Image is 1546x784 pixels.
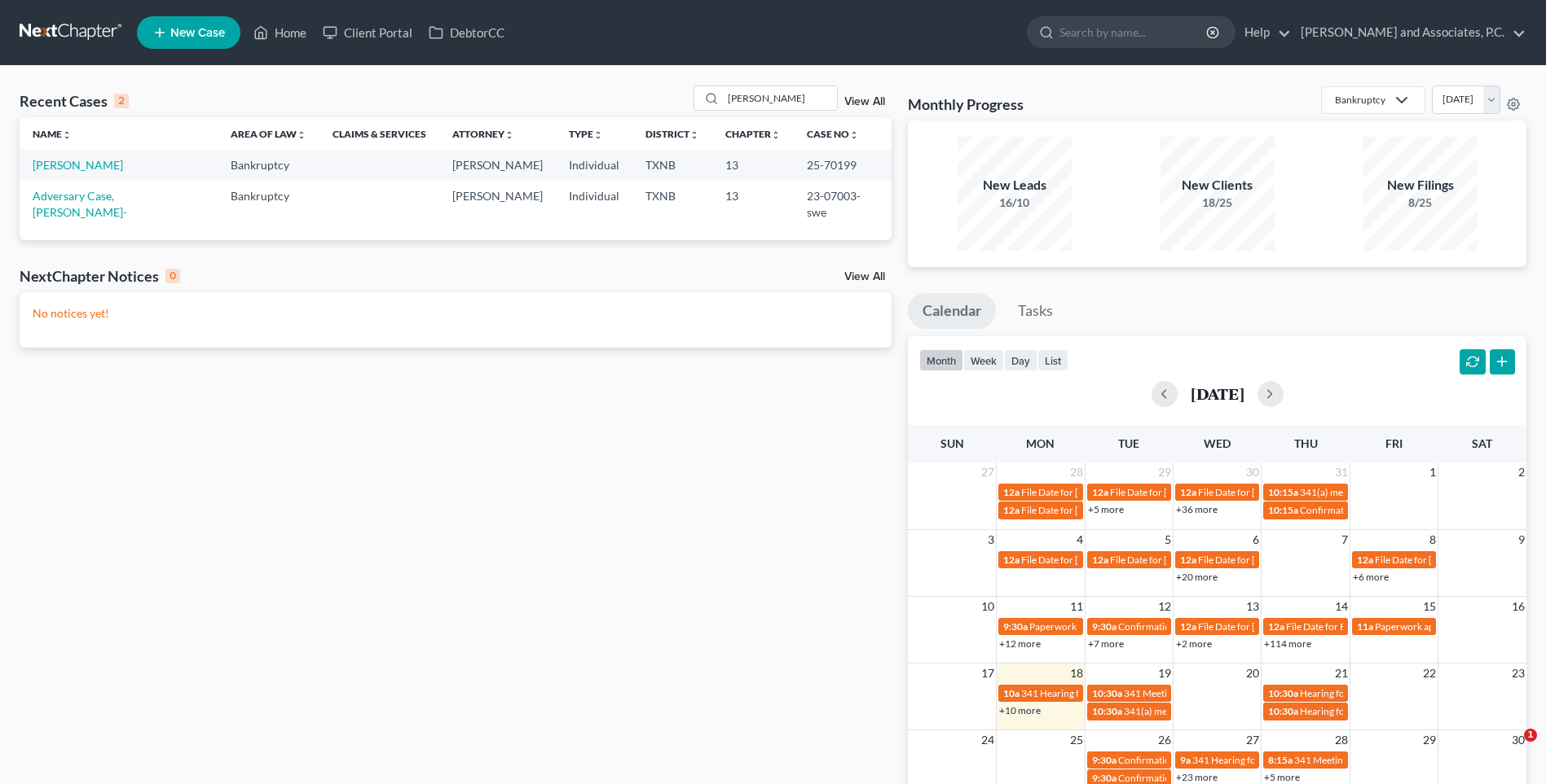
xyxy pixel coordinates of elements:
[218,150,319,180] td: Bankruptcy
[1161,195,1275,211] div: 18/25
[689,130,699,140] i: unfold_more
[1021,554,1152,566] span: File Date for [PERSON_NAME]
[963,349,1004,371] button: week
[1191,385,1244,402] h2: [DATE]
[712,181,794,227] td: 13
[1176,503,1218,515] a: +36 more
[1491,729,1530,768] iframe: Intercom live chat
[849,130,859,140] i: unfold_more
[1118,436,1139,450] span: Tue
[33,305,879,322] p: No notices yet!
[20,91,129,111] div: Recent Cases
[1092,687,1122,699] span: 10:30a
[1353,571,1389,583] a: +6 more
[632,181,712,227] td: TXNB
[1244,730,1261,750] span: 27
[1428,530,1438,550] span: 8
[999,704,1041,716] a: +10 more
[1286,620,1535,633] span: File Date for Enviro-Tech Complete Systems & Services, LLC
[170,27,225,39] span: New Case
[1092,554,1108,566] span: 12a
[1192,754,1437,766] span: 341 Hearing for [PERSON_NAME][GEOGRAPHIC_DATA]
[1428,462,1438,482] span: 1
[940,436,964,450] span: Sun
[1176,637,1212,650] a: +2 more
[33,158,123,172] a: [PERSON_NAME]
[1300,705,1454,717] span: Hearing for Total Alloy Foundry, Inc.
[1092,705,1122,717] span: 10:30a
[1421,664,1438,683] span: 22
[1333,664,1350,683] span: 21
[33,189,127,219] a: Adversary Case, [PERSON_NAME]-
[33,128,72,140] a: Nameunfold_more
[1294,436,1318,450] span: Thu
[20,266,180,286] div: NextChapter Notices
[1156,597,1173,616] span: 12
[645,128,699,140] a: Districtunfold_more
[958,176,1072,195] div: New Leads
[1124,705,1359,717] span: 341(a) meeting for [PERSON_NAME] [PERSON_NAME]
[958,195,1072,211] div: 16/10
[986,530,996,550] span: 3
[1333,597,1350,616] span: 14
[980,462,996,482] span: 27
[165,269,180,283] div: 0
[1335,93,1385,107] div: Bankruptcy
[1003,486,1020,498] span: 12a
[1472,436,1492,450] span: Sat
[593,130,603,140] i: unfold_more
[1251,530,1261,550] span: 6
[723,86,837,110] input: Search by name...
[319,117,439,150] th: Claims & Services
[1003,620,1028,633] span: 9:30a
[807,128,859,140] a: Case Nounfold_more
[712,150,794,180] td: 13
[1003,554,1020,566] span: 12a
[980,664,996,683] span: 17
[1357,620,1373,633] span: 11a
[1068,597,1085,616] span: 11
[1198,620,1328,633] span: File Date for [PERSON_NAME]
[794,150,892,180] td: 25-70199
[1068,462,1085,482] span: 28
[1118,620,1390,633] span: Confirmation hearing for [PERSON_NAME] & [PERSON_NAME]
[919,349,963,371] button: month
[1385,436,1403,450] span: Fri
[1180,620,1196,633] span: 12a
[1003,687,1020,699] span: 10a
[1333,730,1350,750] span: 28
[725,128,781,140] a: Chapterunfold_more
[1300,687,1454,699] span: Hearing for Total Alloy Foundry, Inc.
[556,181,632,227] td: Individual
[771,130,781,140] i: unfold_more
[1268,486,1298,498] span: 10:15a
[1068,730,1085,750] span: 25
[1510,597,1526,616] span: 16
[421,18,513,47] a: DebtorCC
[1004,349,1037,371] button: day
[794,181,892,227] td: 23-07003-swe
[1517,462,1526,482] span: 2
[980,597,996,616] span: 10
[1375,620,1536,633] span: Paperwork appt for [PERSON_NAME]
[452,128,514,140] a: Attorneyunfold_more
[1156,462,1173,482] span: 29
[844,271,885,283] a: View All
[1524,729,1537,742] span: 1
[1363,176,1478,195] div: New Filings
[1092,486,1108,498] span: 12a
[1176,571,1218,583] a: +20 more
[632,150,712,180] td: TXNB
[1156,730,1173,750] span: 26
[1021,486,1250,498] span: File Date for [PERSON_NAME][GEOGRAPHIC_DATA]
[1118,754,1390,766] span: Confirmation hearing for [PERSON_NAME] & [PERSON_NAME]
[908,293,996,329] a: Calendar
[1244,462,1261,482] span: 30
[1092,620,1117,633] span: 9:30a
[556,150,632,180] td: Individual
[504,130,514,140] i: unfold_more
[1204,436,1231,450] span: Wed
[1264,771,1300,783] a: +5 more
[1003,293,1068,329] a: Tasks
[1421,730,1438,750] span: 29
